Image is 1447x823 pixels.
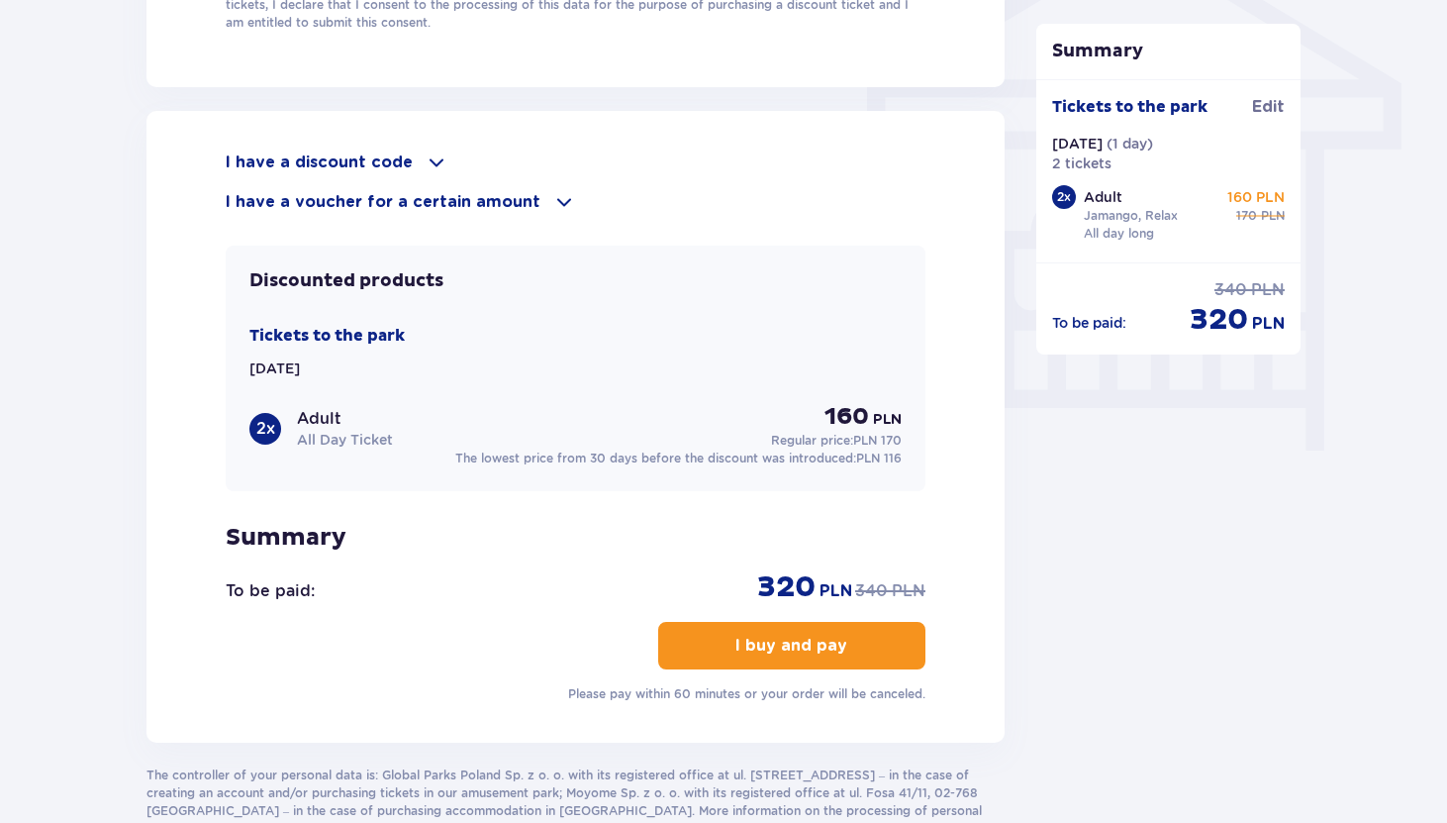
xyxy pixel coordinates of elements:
[249,360,300,376] font: [DATE]
[855,581,888,600] font: 340
[1252,99,1285,115] font: Edit
[226,194,540,210] font: I have a voucher for a certain amount
[771,433,853,448] font: Regular price:
[249,326,405,346] font: Tickets to the park
[1112,136,1147,152] font: 1 day
[735,638,847,654] font: I buy and pay
[249,269,443,292] font: Discounted products
[1147,136,1153,152] font: )
[1052,40,1143,62] font: Summary
[1064,189,1071,204] font: x
[1236,208,1257,223] font: 170
[226,523,346,553] font: Summary
[311,581,315,600] font: :
[873,413,902,427] font: PLN
[757,568,816,605] font: 320
[1261,208,1285,223] font: PLN
[297,409,341,428] font: Adult
[658,622,925,669] button: I buy and pay
[1052,315,1122,331] font: To be paid
[1057,189,1064,204] font: 2
[226,154,413,170] font: I have a discount code
[297,432,393,448] font: All Day Ticket
[1190,301,1248,338] font: 320
[820,583,852,599] font: PLN
[1251,280,1285,299] font: PLN
[256,419,266,438] font: 2
[1122,315,1126,331] font: :
[1227,189,1285,205] font: 160 PLN
[1214,280,1247,299] font: 340
[226,581,311,600] font: To be paid
[1084,226,1154,241] font: All day long
[266,419,275,438] font: x
[1084,189,1122,205] font: Adult
[856,451,902,465] font: PLN 116
[1084,208,1178,223] font: Jamango, Relax
[892,581,925,600] font: PLN
[1052,136,1103,152] font: [DATE]
[455,451,856,465] font: The lowest price from 30 days before the discount was introduced:
[1052,97,1207,117] font: Tickets to the park
[853,433,902,448] font: PLN 170
[1252,316,1285,332] font: PLN
[1052,155,1111,171] font: 2 tickets
[824,402,869,432] font: 160
[1107,136,1112,152] font: (
[568,686,925,701] font: Please pay within 60 minutes or your order will be canceled.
